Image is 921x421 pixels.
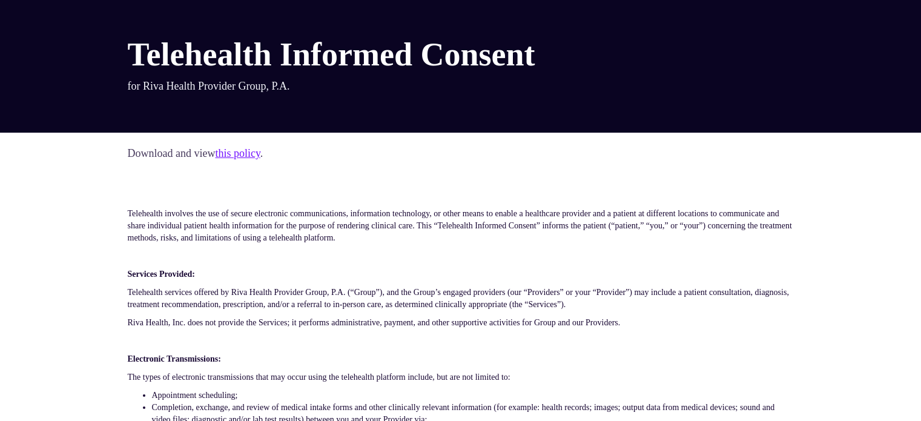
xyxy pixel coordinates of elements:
[215,147,260,159] a: this policy
[128,36,535,73] h2: Telehealth Informed Consent
[128,287,794,311] p: Telehealth services offered by Riva Health Provider Group, P.A. (“Group”), and the Group’s engage...
[128,317,794,329] p: Riva Health, Inc. does not provide the Services; it performs administrative, payment, and other s...
[128,371,794,383] p: The types of electronic transmissions that may occur using the telehealth platform include, but a...
[128,145,794,162] p: Download and view .
[128,354,221,363] strong: Electronic Transmissions:
[128,208,794,244] p: Telehealth involves the use of secure electronic communications, information technology, or other...
[152,390,794,402] li: Appointment scheduling;
[128,80,290,92] a: for Riva Health Provider Group, P.A.
[128,270,195,279] strong: Services Provided:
